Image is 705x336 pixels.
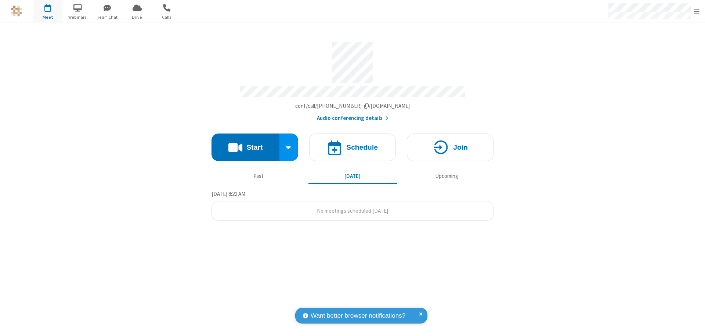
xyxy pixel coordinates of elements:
[11,6,22,17] img: QA Selenium DO NOT DELETE OR CHANGE
[453,144,468,151] h4: Join
[211,190,245,197] span: [DATE] 8:22 AM
[214,169,303,183] button: Past
[279,134,299,161] div: Start conference options
[94,14,121,21] span: Team Chat
[153,14,181,21] span: Calls
[295,102,410,110] button: Copy my meeting room linkCopy my meeting room link
[687,317,699,331] iframe: Chat
[308,169,397,183] button: [DATE]
[64,14,91,21] span: Webinars
[211,190,493,221] section: Today's Meetings
[211,36,493,123] section: Account details
[309,134,396,161] button: Schedule
[295,102,410,109] span: Copy my meeting room link
[407,134,493,161] button: Join
[246,144,263,151] h4: Start
[123,14,151,21] span: Drive
[346,144,378,151] h4: Schedule
[311,311,405,321] span: Want better browser notifications?
[34,14,62,21] span: Meet
[317,114,388,123] button: Audio conferencing details
[317,207,388,214] span: No meetings scheduled [DATE]
[402,169,491,183] button: Upcoming
[211,134,279,161] button: Start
